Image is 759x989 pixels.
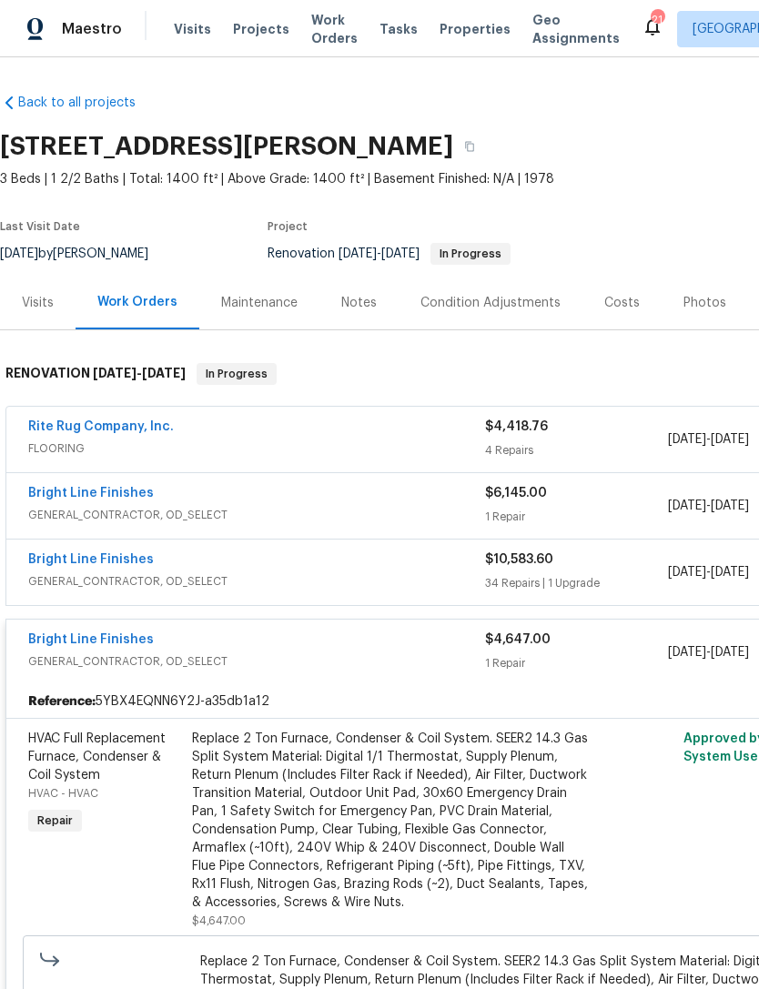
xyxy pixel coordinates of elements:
span: $10,583.60 [485,553,553,566]
span: $4,647.00 [192,915,246,926]
span: Work Orders [311,11,358,47]
span: GENERAL_CONTRACTOR, OD_SELECT [28,652,485,671]
span: [DATE] [381,247,420,260]
span: HVAC Full Replacement Furnace, Condenser & Coil System [28,732,166,782]
span: [DATE] [668,433,706,446]
span: - [339,247,420,260]
span: - [93,367,186,379]
span: Repair [30,812,80,830]
span: HVAC - HVAC [28,788,98,799]
span: Projects [233,20,289,38]
span: $4,647.00 [485,633,551,646]
span: $6,145.00 [485,487,547,500]
div: Notes [341,294,377,312]
span: Renovation [268,247,511,260]
span: [DATE] [142,367,186,379]
button: Copy Address [453,130,486,163]
span: GENERAL_CONTRACTOR, OD_SELECT [28,506,485,524]
span: [DATE] [711,566,749,579]
span: - [668,497,749,515]
span: In Progress [198,365,275,383]
span: Project [268,221,308,232]
span: $4,418.76 [485,420,548,433]
span: GENERAL_CONTRACTOR, OD_SELECT [28,572,485,590]
div: Condition Adjustments [420,294,561,312]
span: [DATE] [711,646,749,659]
span: FLOORING [28,439,485,458]
span: - [668,563,749,581]
a: Rite Rug Company, Inc. [28,420,174,433]
span: - [668,430,749,449]
span: [DATE] [668,500,706,512]
span: Maestro [62,20,122,38]
div: 1 Repair [485,654,668,672]
div: Work Orders [97,293,177,311]
span: [DATE] [668,646,706,659]
span: Tasks [379,23,418,35]
span: Visits [174,20,211,38]
span: [DATE] [339,247,377,260]
div: 4 Repairs [485,441,668,459]
span: [DATE] [711,433,749,446]
span: [DATE] [668,566,706,579]
span: - [668,643,749,661]
a: Bright Line Finishes [28,487,154,500]
span: In Progress [432,248,509,259]
div: 1 Repair [485,508,668,526]
h6: RENOVATION [5,363,186,385]
a: Bright Line Finishes [28,633,154,646]
div: 21 [651,11,663,29]
div: Visits [22,294,54,312]
div: Photos [683,294,726,312]
span: [DATE] [93,367,137,379]
div: 34 Repairs | 1 Upgrade [485,574,668,592]
div: Costs [604,294,640,312]
span: Geo Assignments [532,11,620,47]
div: Maintenance [221,294,298,312]
a: Bright Line Finishes [28,553,154,566]
span: [DATE] [711,500,749,512]
b: Reference: [28,692,96,711]
span: Properties [440,20,511,38]
div: Replace 2 Ton Furnace, Condenser & Coil System. SEER2 14.3 Gas Split System Material: Digital 1/1... [192,730,591,912]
